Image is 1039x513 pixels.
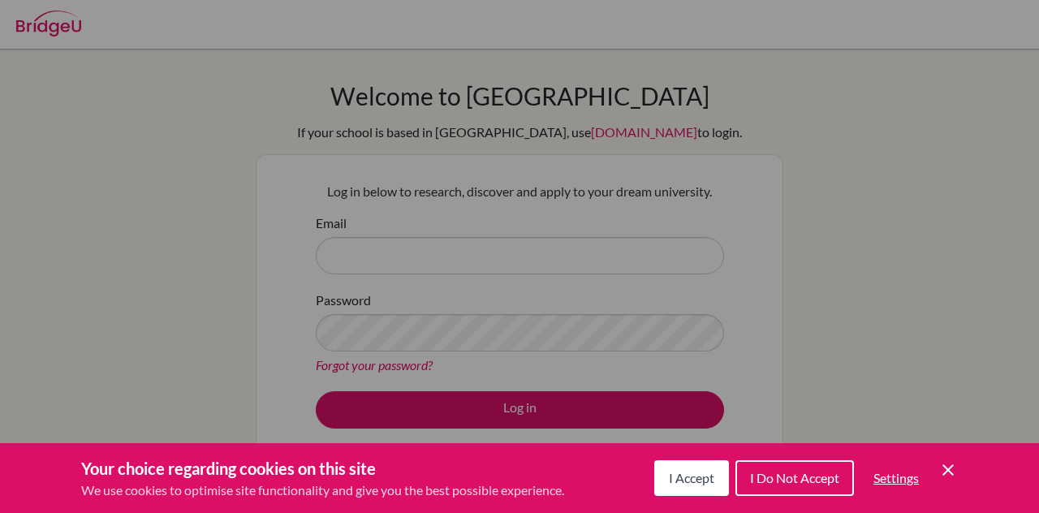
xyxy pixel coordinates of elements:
p: We use cookies to optimise site functionality and give you the best possible experience. [81,481,564,500]
button: I Do Not Accept [735,460,854,496]
span: I Accept [669,470,714,485]
button: Save and close [938,460,958,480]
button: Settings [860,462,932,494]
button: I Accept [654,460,729,496]
span: Settings [873,470,919,485]
span: I Do Not Accept [750,470,839,485]
h3: Your choice regarding cookies on this site [81,456,564,481]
